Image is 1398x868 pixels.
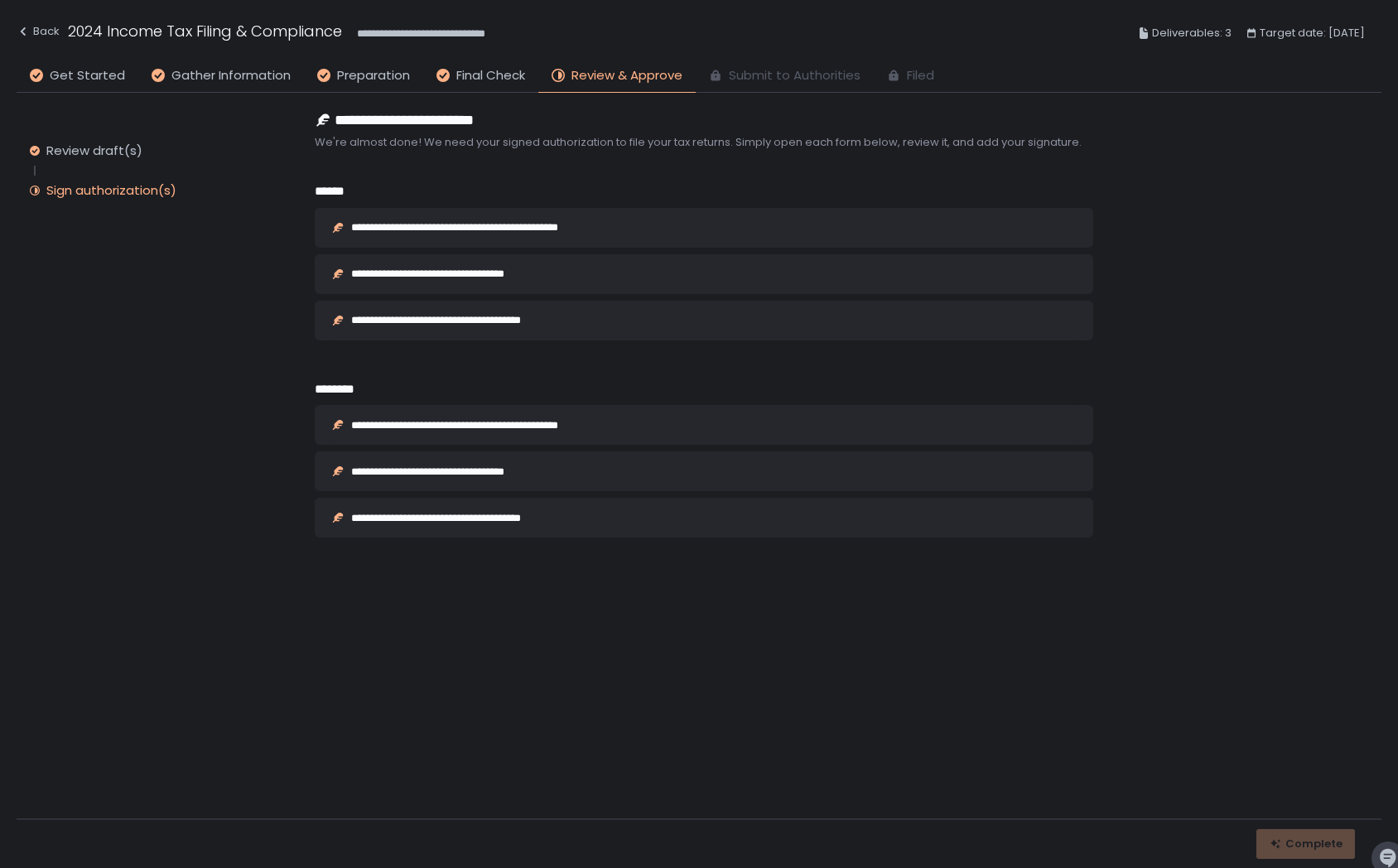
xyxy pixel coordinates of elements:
[1260,23,1365,43] span: Target date: [DATE]
[571,66,682,85] span: Review & Approve
[171,66,291,85] span: Gather Information
[46,182,176,199] div: Sign authorization(s)
[50,66,125,85] span: Get Started
[17,22,60,41] div: Back
[17,20,60,47] button: Back
[907,66,934,85] span: Filed
[729,66,860,85] span: Submit to Authorities
[68,20,342,42] h1: 2024 Income Tax Filing & Compliance
[46,142,142,159] div: Review draft(s)
[456,66,525,85] span: Final Check
[315,135,1093,150] span: We're almost done! We need your signed authorization to file your tax returns. Simply open each f...
[1152,23,1232,43] span: Deliverables: 3
[337,66,410,85] span: Preparation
